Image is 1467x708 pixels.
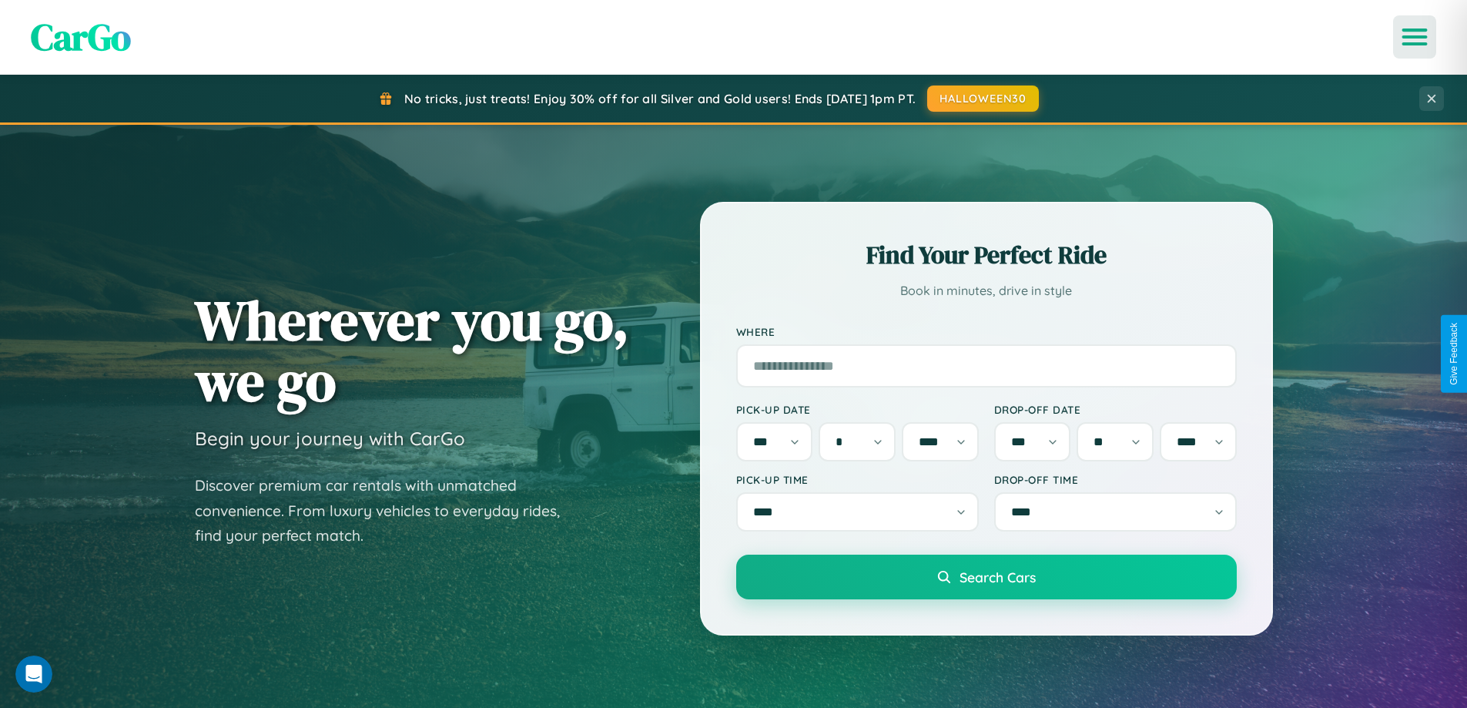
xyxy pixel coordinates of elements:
[195,473,580,549] p: Discover premium car rentals with unmatched convenience. From luxury vehicles to everyday rides, ...
[736,325,1237,338] label: Where
[195,290,629,411] h1: Wherever you go, we go
[736,280,1237,302] p: Book in minutes, drive in style
[736,403,979,416] label: Pick-up Date
[994,403,1237,416] label: Drop-off Date
[15,656,52,693] iframe: Intercom live chat
[736,238,1237,272] h2: Find Your Perfect Ride
[736,473,979,486] label: Pick-up Time
[404,91,916,106] span: No tricks, just treats! Enjoy 30% off for all Silver and Gold users! Ends [DATE] 1pm PT.
[1393,15,1436,59] button: Open menu
[195,427,465,450] h3: Begin your journey with CarGo
[960,569,1036,586] span: Search Cars
[927,86,1039,112] button: HALLOWEEN30
[994,473,1237,486] label: Drop-off Time
[31,12,131,62] span: CarGo
[736,555,1237,599] button: Search Cars
[1449,323,1459,385] div: Give Feedback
